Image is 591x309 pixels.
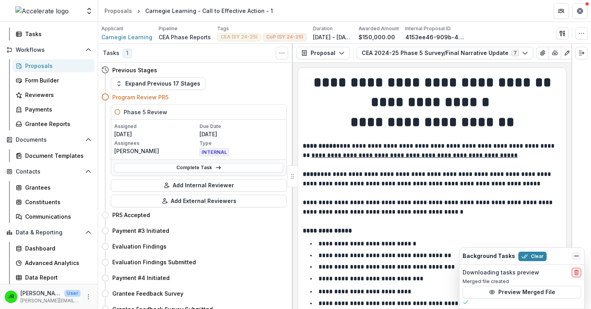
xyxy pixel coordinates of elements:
a: Form Builder [13,74,95,87]
p: Awarded Amount [359,25,399,32]
button: Open Documents [3,133,95,146]
button: Open Contacts [3,165,95,178]
p: [DATE] [199,130,283,138]
p: $150,000.00 [359,33,395,41]
p: [DATE] - [DATE] [313,33,352,41]
h2: Downloading tasks preview [463,269,539,276]
a: Data Report [13,271,95,284]
a: Proposals [13,59,95,72]
h4: Program Review PR5 [112,93,168,101]
h4: Grantee Feedback Survey [112,289,183,298]
h4: Evaluation Findings Submitted [112,258,196,266]
div: Advanced Analytics [25,259,88,267]
h4: Payment #4 Initiated [112,274,170,282]
div: Document Templates [25,152,88,160]
p: Due Date [199,123,283,130]
div: Proposals [104,7,132,15]
p: [PERSON_NAME] [20,289,61,297]
div: Communications [25,212,88,221]
a: Carnegie Learning [101,33,152,41]
p: Assignees [114,140,198,147]
h4: Previous Stages [112,66,157,74]
span: CoP (SY 24-25) [266,34,303,40]
nav: breadcrumb [101,5,276,16]
span: Workflows [16,47,82,53]
a: Reviewers [13,88,95,101]
p: Tags [217,25,229,32]
p: Duration [313,25,333,32]
div: Grantees [25,183,88,192]
p: Merged file created [463,278,581,285]
button: delete [572,268,581,277]
a: Proposals [101,5,135,16]
button: Expand right [575,47,588,59]
div: Tasks [25,30,88,38]
p: [PERSON_NAME][EMAIL_ADDRESS][PERSON_NAME][DOMAIN_NAME] [20,297,81,304]
button: Add External Reviewers [111,195,287,207]
div: Reviewers [25,91,88,99]
button: More [84,292,93,302]
a: Constituents [13,196,95,208]
button: Open entity switcher [84,3,95,19]
span: 1 [123,49,132,58]
button: Clear [518,252,547,261]
h3: Tasks [103,50,119,57]
button: Add Internal Reviewer [111,179,287,192]
a: Communications [13,210,95,223]
button: Preview Merged File [463,286,581,298]
h4: Evaluation Findings [112,242,167,250]
button: Partners [553,3,569,19]
a: Dashboard [13,242,95,255]
button: Open Data & Reporting [3,226,95,239]
button: Proposal [296,47,350,59]
p: CEA Phase Reports [159,33,211,41]
button: Dismiss [572,251,581,261]
div: Jennifer Bronson [8,294,14,299]
button: Toggle View Cancelled Tasks [276,47,288,59]
div: Form Builder [25,76,88,84]
a: Grantee Reports [13,117,95,130]
p: Internal Proposal ID [405,25,451,32]
a: Tasks [13,27,95,40]
h5: Phase 5 Review [124,108,167,116]
a: Document Templates [13,149,95,162]
a: Complete Task [114,163,283,172]
h2: Background Tasks [463,253,515,260]
div: Grantee Reports [25,120,88,128]
p: Type [199,140,283,147]
p: Applicant [101,25,123,32]
a: Advanced Analytics [13,256,95,269]
div: Proposals [25,62,88,70]
div: Constituents [25,198,88,206]
span: INTERNAL [199,148,229,156]
span: Contacts [16,168,82,175]
button: CEA 2024-25 Phase 5 Survey/Final Narrative Update7 [357,47,533,59]
span: CEA (SY 24-25) [221,34,258,40]
p: User [64,290,81,297]
button: Edit as form [561,47,573,59]
p: Assigned [114,123,198,130]
a: Grantees [13,181,95,194]
button: Expand Previous 17 Stages [111,77,205,90]
span: Documents [16,137,82,143]
button: View Attached Files [536,47,549,59]
div: Payments [25,105,88,113]
a: Payments [13,103,95,116]
p: 4153ee46-909b-4f5c-bc87-75f4093394a3 [405,33,464,41]
button: Get Help [572,3,588,19]
span: Data & Reporting [16,229,82,236]
p: Pipeline [159,25,177,32]
div: Data Report [25,273,88,282]
img: Accelerate logo [15,6,69,16]
p: [DATE] [114,130,198,138]
div: Carnegie Learning - Call to Effective Action - 1 [145,7,273,15]
h4: Payment #3 Initiated [112,227,169,235]
p: [PERSON_NAME] [114,147,198,155]
h4: PR5 Accepted [112,211,150,219]
button: Open Workflows [3,44,95,56]
div: Dashboard [25,244,88,252]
